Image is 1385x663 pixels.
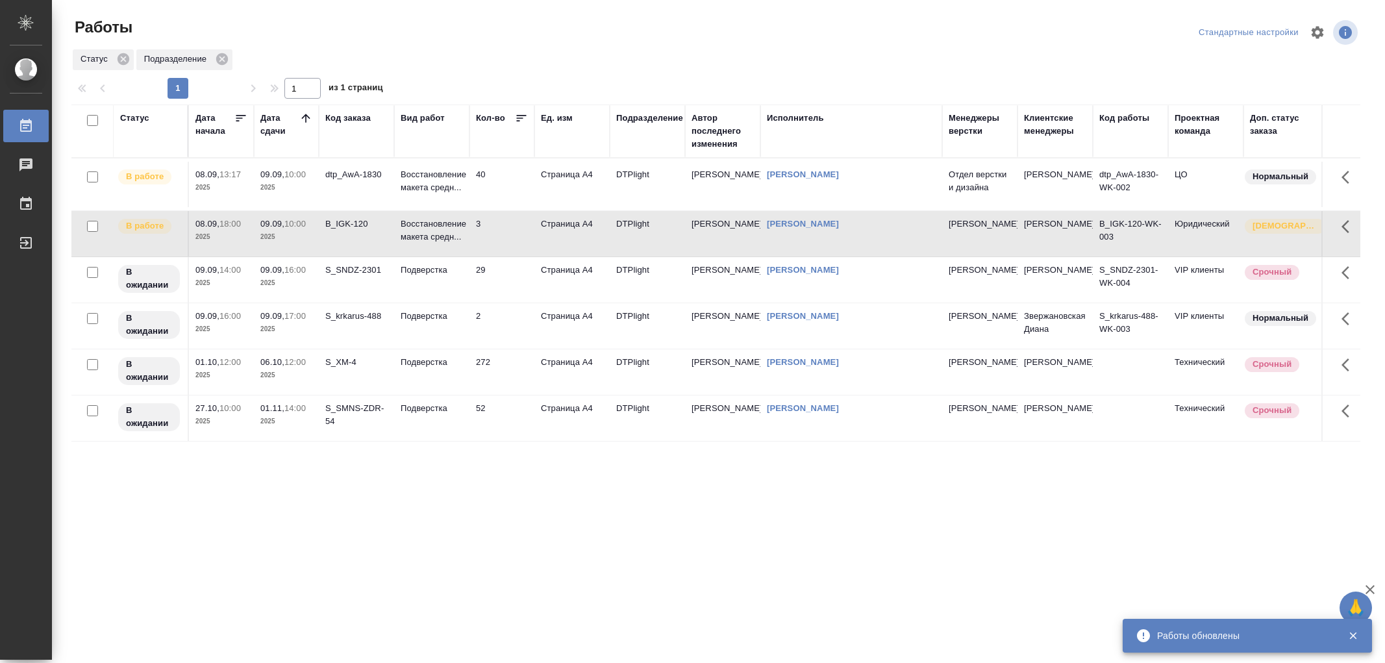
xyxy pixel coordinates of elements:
a: [PERSON_NAME] [767,311,839,321]
button: Здесь прячутся важные кнопки [1334,211,1365,242]
span: Посмотреть информацию [1333,20,1360,45]
td: [PERSON_NAME] [685,395,760,441]
p: Отдел верстки и дизайна [949,168,1011,194]
button: Здесь прячутся важные кнопки [1334,349,1365,381]
p: 18:00 [219,219,241,229]
div: Подразделение [616,112,683,125]
td: [PERSON_NAME] [685,303,760,349]
p: Срочный [1253,358,1291,371]
div: Проектная команда [1175,112,1237,138]
td: VIP клиенты [1168,257,1243,303]
td: Технический [1168,349,1243,395]
div: Менеджеры верстки [949,112,1011,138]
p: [PERSON_NAME] [949,356,1011,369]
p: В ожидании [126,312,172,338]
p: В работе [126,170,164,183]
td: B_IGK-120-WK-003 [1093,211,1168,256]
td: [PERSON_NAME] [685,162,760,207]
a: [PERSON_NAME] [767,169,839,179]
td: 3 [469,211,534,256]
td: DTPlight [610,257,685,303]
div: Исполнитель назначен, приступать к работе пока рано [117,264,181,294]
div: Вид работ [401,112,445,125]
td: [PERSON_NAME] [1017,257,1093,303]
div: Доп. статус заказа [1250,112,1318,138]
div: Дата начала [195,112,234,138]
td: Страница А4 [534,211,610,256]
p: 13:17 [219,169,241,179]
p: Статус [81,53,112,66]
div: S_SMNS-ZDR-54 [325,402,388,428]
td: DTPlight [610,211,685,256]
p: 06.10, [260,357,284,367]
td: DTPlight [610,162,685,207]
p: [PERSON_NAME] [949,264,1011,277]
div: Исполнитель назначен, приступать к работе пока рано [117,310,181,340]
td: dtp_AwA-1830-WK-002 [1093,162,1168,207]
a: [PERSON_NAME] [767,265,839,275]
td: VIP клиенты [1168,303,1243,349]
p: Срочный [1253,404,1291,417]
p: 01.11, [260,403,284,413]
p: 12:00 [284,357,306,367]
p: 2025 [260,277,312,290]
p: 14:00 [284,403,306,413]
div: Работы обновлены [1157,629,1329,642]
td: S_SNDZ-2301-WK-004 [1093,257,1168,303]
td: [PERSON_NAME] [685,257,760,303]
p: 09.09, [195,265,219,275]
p: 2025 [260,415,312,428]
p: 08.09, [195,219,219,229]
div: Исполнитель выполняет работу [117,168,181,186]
p: 08.09, [195,169,219,179]
p: В работе [126,219,164,232]
div: Статус [120,112,149,125]
div: S_krkarus-488 [325,310,388,323]
button: Здесь прячутся важные кнопки [1334,303,1365,334]
td: 40 [469,162,534,207]
td: Страница А4 [534,257,610,303]
span: из 1 страниц [329,80,383,99]
div: Ед. изм [541,112,573,125]
p: 10:00 [284,219,306,229]
td: Страница А4 [534,395,610,441]
td: Звержановская Диана [1017,303,1093,349]
p: Срочный [1253,266,1291,279]
span: Работы [71,17,132,38]
td: [PERSON_NAME] [1017,395,1093,441]
div: Исполнитель [767,112,824,125]
td: Страница А4 [534,303,610,349]
button: 🙏 [1340,592,1372,624]
div: S_SNDZ-2301 [325,264,388,277]
p: Подверстка [401,356,463,369]
p: Подразделение [144,53,211,66]
p: 09.09, [260,311,284,321]
div: Клиентские менеджеры [1024,112,1086,138]
div: Кол-во [476,112,505,125]
td: [PERSON_NAME] [685,349,760,395]
p: [PERSON_NAME] [949,218,1011,231]
td: Технический [1168,395,1243,441]
div: Код заказа [325,112,371,125]
p: Восстановление макета средн... [401,218,463,244]
div: Подразделение [136,49,232,70]
p: В ожидании [126,404,172,430]
p: [PERSON_NAME] [949,310,1011,323]
button: Здесь прячутся важные кнопки [1334,162,1365,193]
p: 2025 [195,369,247,382]
div: Автор последнего изменения [692,112,754,151]
div: S_XM-4 [325,356,388,369]
div: dtp_AwA-1830 [325,168,388,181]
td: [PERSON_NAME] [1017,349,1093,395]
a: [PERSON_NAME] [767,219,839,229]
p: Подверстка [401,264,463,277]
p: 16:00 [284,265,306,275]
p: 09.09, [260,219,284,229]
td: [PERSON_NAME] [1017,162,1093,207]
td: 52 [469,395,534,441]
td: 2 [469,303,534,349]
div: Статус [73,49,134,70]
td: Страница А4 [534,162,610,207]
td: DTPlight [610,349,685,395]
div: Код работы [1099,112,1149,125]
